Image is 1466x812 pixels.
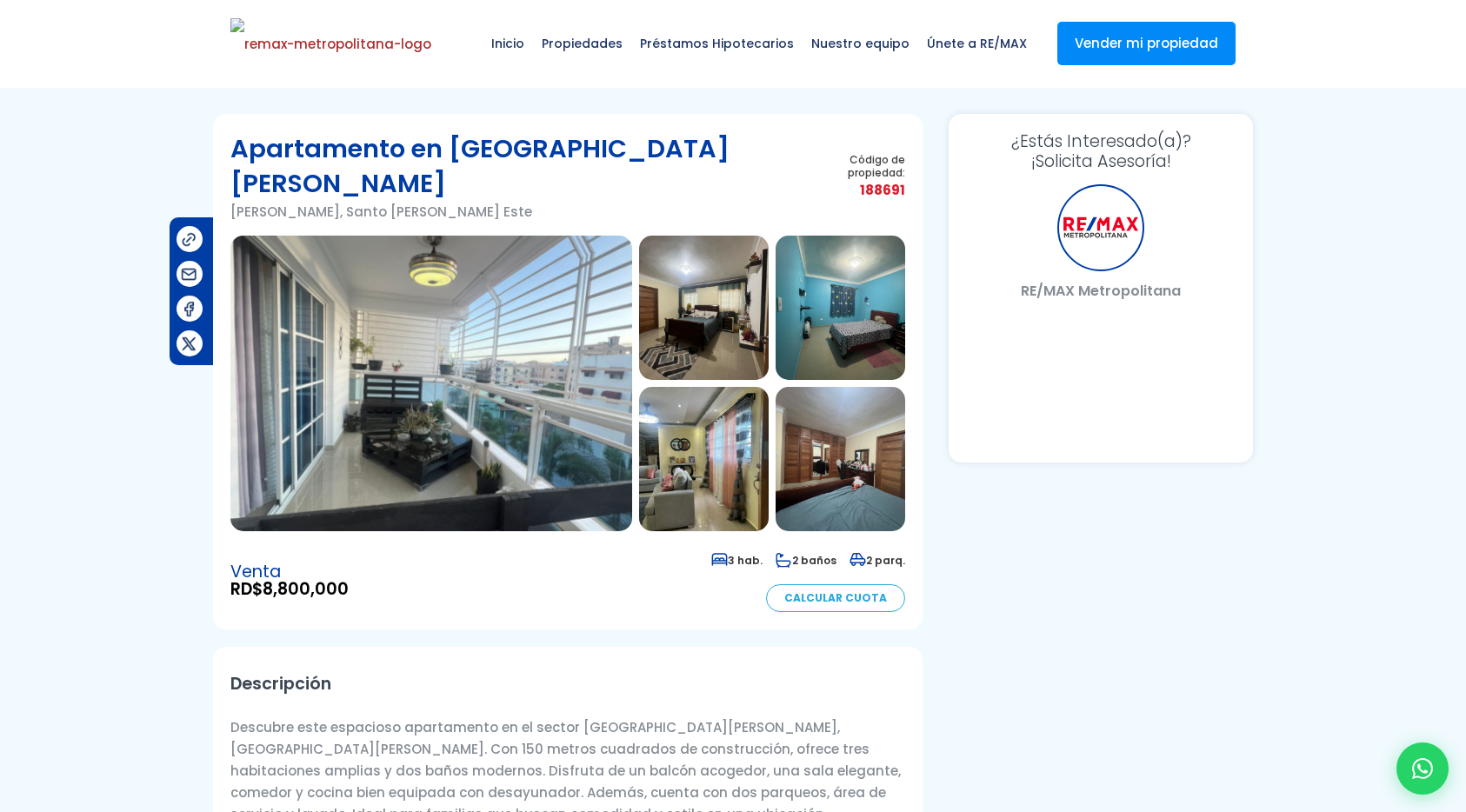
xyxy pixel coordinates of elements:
[180,265,198,283] img: Compartir
[966,315,1236,445] iframe: Form 0
[533,17,631,70] span: Propiedades
[639,236,769,380] img: Apartamento en Isabelita I
[776,553,836,568] span: 2 baños
[1057,22,1236,65] a: Vender mi propiedad
[639,387,769,531] img: Apartamento en Isabelita I
[230,664,905,703] h2: Descripción
[711,553,763,568] span: 3 hab.
[966,131,1236,151] span: ¿Estás Interesado(a)?
[230,236,632,531] img: Apartamento en Isabelita I
[766,584,905,612] a: Calcular Cuota
[918,17,1036,70] span: Únete a RE/MAX
[776,236,905,380] img: Apartamento en Isabelita I
[966,280,1236,302] p: RE/MAX Metropolitana
[230,131,811,201] h1: Apartamento en [GEOGRAPHIC_DATA][PERSON_NAME]
[803,17,918,70] span: Nuestro equipo
[811,153,905,179] span: Código de propiedad:
[811,179,905,201] span: 188691
[966,131,1236,171] h3: ¡Solicita Asesoría!
[1057,184,1144,271] div: RE/MAX Metropolitana
[230,581,349,598] span: RD$
[631,17,803,70] span: Préstamos Hipotecarios
[180,300,198,318] img: Compartir
[180,230,198,249] img: Compartir
[230,201,811,223] p: [PERSON_NAME], Santo [PERSON_NAME] Este
[850,553,905,568] span: 2 parq.
[776,387,905,531] img: Apartamento en Isabelita I
[483,17,533,70] span: Inicio
[263,577,349,601] span: 8,800,000
[180,335,198,353] img: Compartir
[230,563,349,581] span: Venta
